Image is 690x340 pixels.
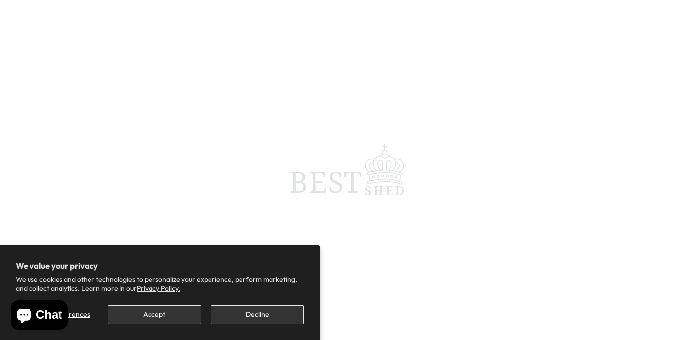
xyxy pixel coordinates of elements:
[137,284,180,293] a: Privacy Policy.
[16,261,304,271] h2: We value your privacy
[8,300,71,332] inbox-online-store-chat: Shopify online store chat
[108,305,201,324] button: Accept
[211,305,304,324] button: Decline
[16,275,304,293] p: We use cookies and other technologies to personalize your experience, perform marketing, and coll...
